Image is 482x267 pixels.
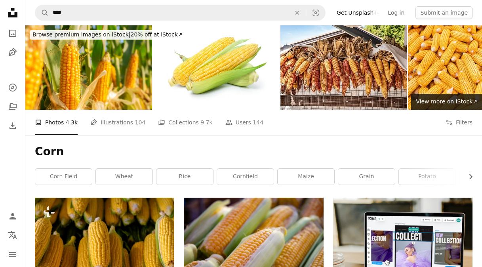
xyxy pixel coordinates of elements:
a: Get Unsplash+ [332,6,383,19]
button: Menu [5,246,21,262]
a: View more on iStock↗ [411,94,482,110]
img: corn cobs hanging to dry [280,25,407,110]
a: Users 144 [225,110,263,135]
a: cornfield [217,169,274,185]
span: 144 [253,118,263,127]
img: The corn plant in the field [25,25,152,110]
a: Illustrations [5,44,21,60]
button: Submit an image [415,6,472,19]
span: 104 [135,118,146,127]
a: maize [278,169,334,185]
button: scroll list to the right [463,169,472,185]
a: wheat [96,169,152,185]
span: 9.7k [200,118,212,127]
span: Browse premium images on iStock | [32,31,130,38]
button: Clear [288,5,306,20]
a: a close up of corn on the cob [184,240,323,248]
a: Collections [5,99,21,114]
h1: Corn [35,145,472,159]
a: potato [399,169,455,185]
a: corn field [35,169,92,185]
a: Log in [383,6,409,19]
span: View more on iStock ↗ [416,98,477,105]
a: Photos [5,25,21,41]
button: Visual search [306,5,325,20]
button: Language [5,227,21,243]
a: Explore [5,80,21,95]
button: Search Unsplash [35,5,49,20]
a: grain [338,169,395,185]
button: Filters [446,110,472,135]
a: Log in / Sign up [5,208,21,224]
a: Illustrations 104 [90,110,145,135]
div: 20% off at iStock ↗ [30,30,185,40]
a: rice [156,169,213,185]
a: a pile of yellow corn on the cob [35,246,174,254]
img: fresh sweet corn [153,25,280,110]
a: Download History [5,118,21,133]
a: Collections 9.7k [158,110,212,135]
a: Browse premium images on iStock|20% off at iStock↗ [25,25,190,44]
form: Find visuals sitewide [35,5,326,21]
